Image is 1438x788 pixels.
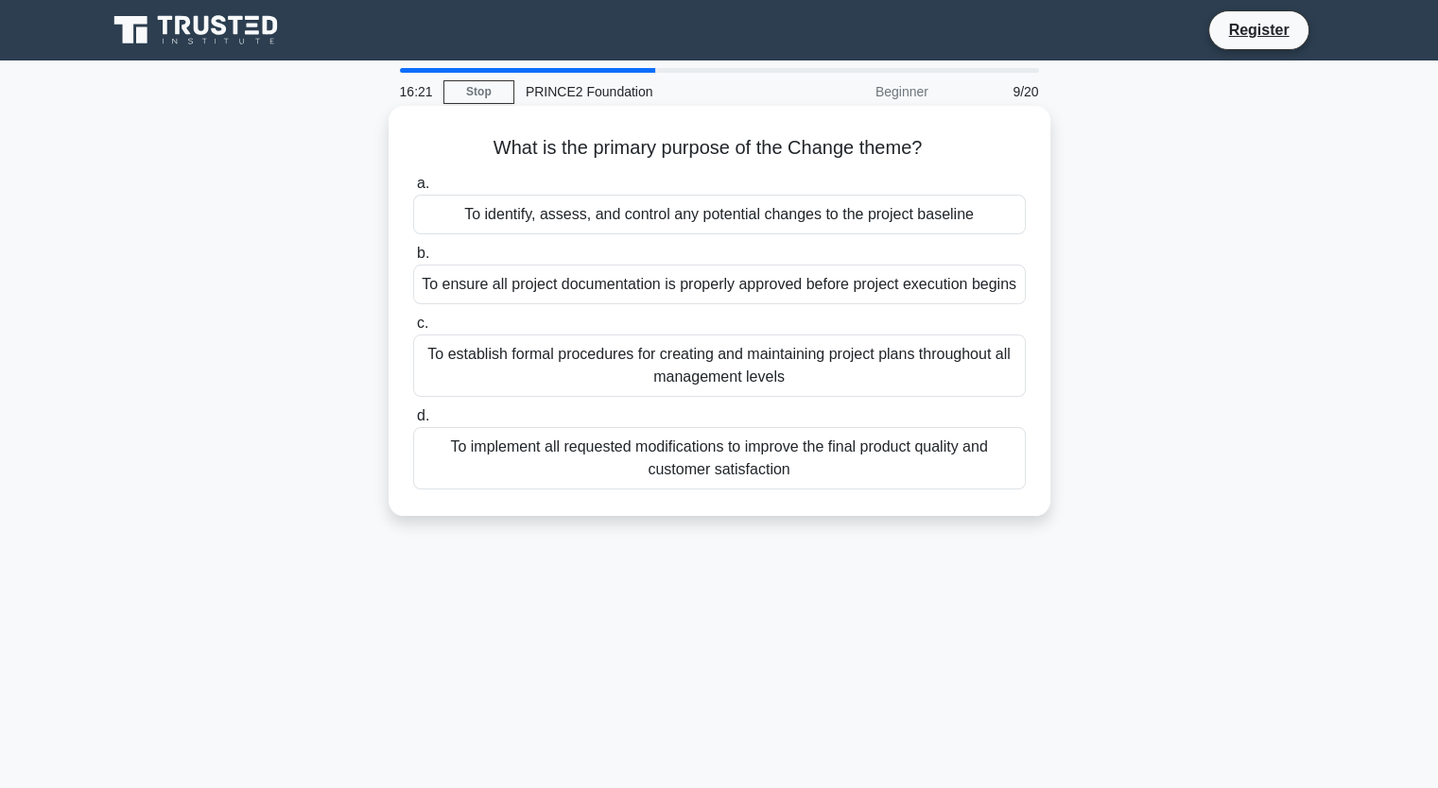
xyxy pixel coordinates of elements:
[514,73,774,111] div: PRINCE2 Foundation
[417,245,429,261] span: b.
[417,407,429,423] span: d.
[413,334,1026,397] div: To establish formal procedures for creating and maintaining project plans throughout all manageme...
[413,427,1026,489] div: To implement all requested modifications to improve the final product quality and customer satisf...
[411,136,1028,161] h5: What is the primary purpose of the Change theme?
[413,195,1026,234] div: To identify, assess, and control any potential changes to the project baseline
[443,80,514,104] a: Stop
[417,315,428,331] span: c.
[417,175,429,191] span: a.
[389,73,443,111] div: 16:21
[774,73,940,111] div: Beginner
[1217,18,1300,42] a: Register
[940,73,1050,111] div: 9/20
[413,265,1026,304] div: To ensure all project documentation is properly approved before project execution begins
